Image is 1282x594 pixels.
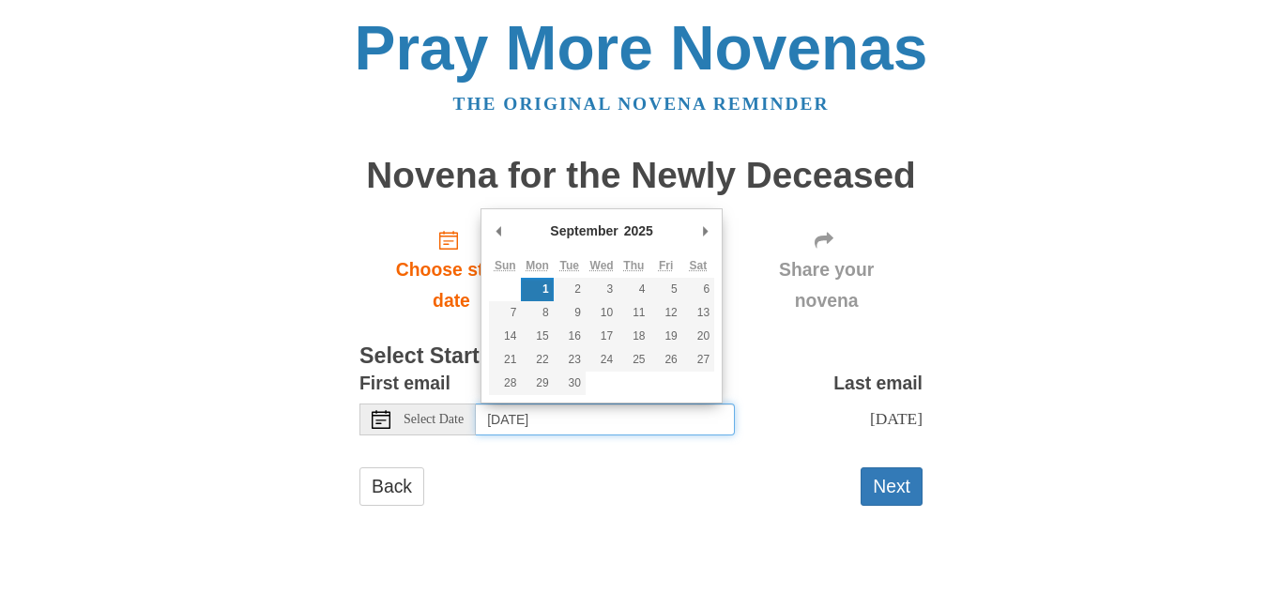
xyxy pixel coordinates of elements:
[359,214,543,326] a: Choose start date
[618,348,649,372] button: 25
[749,254,904,316] span: Share your novena
[682,325,714,348] button: 20
[560,259,579,272] abbr: Tuesday
[554,301,586,325] button: 9
[650,325,682,348] button: 19
[489,372,521,395] button: 28
[359,156,923,196] h1: Novena for the Newly Deceased
[833,368,923,399] label: Last email
[359,368,450,399] label: First email
[521,348,553,372] button: 22
[650,278,682,301] button: 5
[554,348,586,372] button: 23
[476,404,735,435] input: Use the arrow keys to pick a date
[586,325,618,348] button: 17
[730,214,923,326] div: Click "Next" to confirm your start date first.
[618,278,649,301] button: 4
[682,348,714,372] button: 27
[586,278,618,301] button: 3
[621,217,656,245] div: 2025
[861,467,923,506] button: Next
[489,301,521,325] button: 7
[554,372,586,395] button: 30
[453,94,830,114] a: The original novena reminder
[521,301,553,325] button: 8
[355,13,928,83] a: Pray More Novenas
[682,301,714,325] button: 13
[870,409,923,428] span: [DATE]
[359,467,424,506] a: Back
[690,259,708,272] abbr: Saturday
[489,325,521,348] button: 14
[623,259,644,272] abbr: Thursday
[586,348,618,372] button: 24
[489,217,508,245] button: Previous Month
[359,344,923,369] h3: Select Start Date
[489,348,521,372] button: 21
[590,259,614,272] abbr: Wednesday
[682,278,714,301] button: 6
[521,278,553,301] button: 1
[618,325,649,348] button: 18
[554,325,586,348] button: 16
[378,254,525,316] span: Choose start date
[659,259,673,272] abbr: Friday
[526,259,549,272] abbr: Monday
[521,325,553,348] button: 15
[521,372,553,395] button: 29
[618,301,649,325] button: 11
[547,217,620,245] div: September
[695,217,714,245] button: Next Month
[650,301,682,325] button: 12
[586,301,618,325] button: 10
[554,278,586,301] button: 2
[404,413,464,426] span: Select Date
[495,259,516,272] abbr: Sunday
[650,348,682,372] button: 26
